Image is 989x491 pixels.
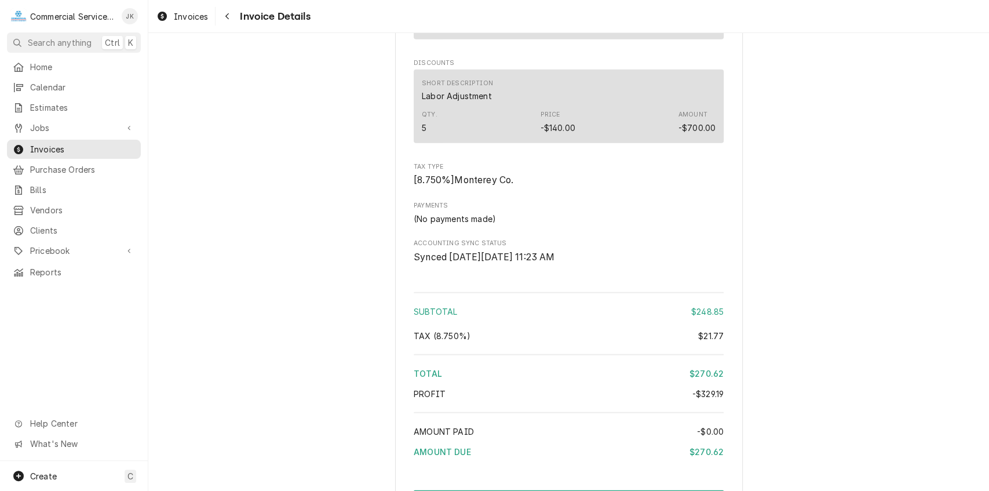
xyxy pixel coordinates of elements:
div: Discounts [414,59,724,148]
div: Commercial Service Co. [30,10,115,23]
span: Discounts [414,59,724,68]
a: Go to Pricebook [7,241,141,260]
span: Amount Paid [414,427,474,437]
button: Navigate back [218,7,236,26]
div: Accounting Sync Status [414,239,724,264]
a: Clients [7,221,141,240]
a: Purchase Orders [7,160,141,179]
span: Help Center [30,417,134,430]
span: Tax ( 8.750% ) [414,331,470,341]
div: Profit [414,388,724,400]
span: Calendar [30,81,135,93]
div: Line Item [414,70,724,143]
span: Bills [30,184,135,196]
span: Ctrl [105,37,120,49]
div: Amount Paid [414,425,724,438]
div: John Key's Avatar [122,8,138,24]
div: Tax [414,330,724,342]
div: Short Description [422,79,493,102]
span: Total [414,369,442,379]
div: Amount [678,110,716,133]
span: Subtotal [414,307,457,317]
span: Tax Type [414,162,724,172]
span: Accounting Sync Status [414,250,724,264]
span: K [128,37,133,49]
span: Reports [30,266,135,278]
div: Subtotal [414,305,724,318]
span: Invoices [30,143,135,155]
a: Go to What's New [7,434,141,453]
div: Qty. [422,110,437,119]
a: Go to Help Center [7,414,141,433]
div: Total [414,368,724,380]
div: Short Description [422,90,492,102]
span: C [127,470,133,482]
span: Jobs [30,122,118,134]
a: Invoices [152,7,213,26]
span: Create [30,471,57,481]
span: Invoices [174,10,208,23]
span: Amount Due [414,447,471,457]
a: Calendar [7,78,141,97]
span: [ 8.750 %] Monterey Co. [414,174,513,186]
span: Profit [414,389,446,399]
div: Commercial Service Co.'s Avatar [10,8,27,24]
div: Amount Summary [414,288,724,466]
div: $21.77 [698,330,724,342]
div: $270.62 [689,368,724,380]
span: Purchase Orders [30,163,135,176]
span: Estimates [30,101,135,114]
a: Estimates [7,98,141,117]
div: -$0.00 [697,425,724,438]
a: Go to Jobs [7,118,141,137]
div: -$329.19 [692,388,724,400]
div: Amount Due [414,446,724,458]
span: Invoice Details [236,9,310,24]
div: Payments [414,201,724,224]
div: $248.85 [691,305,724,318]
span: Vendors [30,204,135,216]
span: What's New [30,438,134,450]
a: Home [7,57,141,77]
div: Discounts List [414,70,724,148]
span: Clients [30,224,135,237]
div: Price [541,122,575,134]
span: Search anything [28,37,92,49]
div: Quantity [422,122,426,134]
span: Home [30,61,135,73]
div: Price [541,110,560,119]
span: Pricebook [30,245,118,257]
div: JK [122,8,138,24]
a: Vendors [7,201,141,220]
a: Bills [7,180,141,199]
div: $270.62 [689,446,724,458]
label: Payments [414,201,724,210]
div: C [10,8,27,24]
span: Synced [DATE][DATE] 11:23 AM [414,252,554,263]
div: Price [541,110,575,133]
span: Accounting Sync Status [414,239,724,248]
div: Quantity [422,110,437,133]
button: Search anythingCtrlK [7,32,141,53]
a: Reports [7,263,141,282]
div: Tax Type [414,162,724,187]
span: Tax Type [414,173,724,187]
div: Short Description [422,79,493,88]
div: Amount [678,122,716,134]
a: Invoices [7,140,141,159]
div: Amount [678,110,707,119]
